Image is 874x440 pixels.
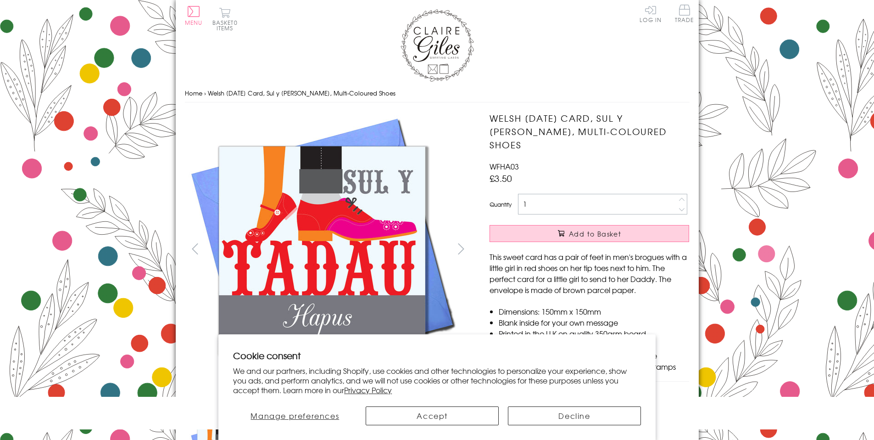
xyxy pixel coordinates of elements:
p: This sweet card has a pair of feet in men's brogues with a little girl in red shoes on her tip to... [490,251,689,295]
li: Blank inside for your own message [499,317,689,328]
p: We and our partners, including Shopify, use cookies and other technologies to personalize your ex... [233,366,641,395]
a: Log In [640,5,662,23]
span: Add to Basket [569,229,621,238]
button: prev [185,238,206,259]
button: Decline [508,406,641,425]
label: Quantity [490,200,512,209]
a: Trade [675,5,694,24]
span: Menu [185,18,203,27]
li: Dimensions: 150mm x 150mm [499,306,689,317]
span: Manage preferences [251,410,339,421]
span: › [204,89,206,97]
img: Claire Giles Greetings Cards [401,9,474,82]
nav: breadcrumbs [185,84,690,103]
li: Printed in the U.K on quality 350gsm board [499,328,689,339]
a: Privacy Policy [344,384,392,395]
img: Welsh Father's Day Card, Sul y Tadau Hapus, Multi-Coloured Shoes [185,112,460,387]
span: Welsh [DATE] Card, Sul y [PERSON_NAME], Multi-Coloured Shoes [208,89,395,97]
span: £3.50 [490,172,512,185]
button: Menu [185,6,203,25]
h1: Welsh [DATE] Card, Sul y [PERSON_NAME], Multi-Coloured Shoes [490,112,689,151]
h2: Cookie consent [233,349,641,362]
button: Accept [366,406,499,425]
button: Add to Basket [490,225,689,242]
span: WFHA03 [490,161,519,172]
button: Basket0 items [212,7,238,31]
a: Home [185,89,202,97]
span: 0 items [217,18,238,32]
button: next [451,238,471,259]
span: Trade [675,5,694,23]
button: Manage preferences [233,406,356,425]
